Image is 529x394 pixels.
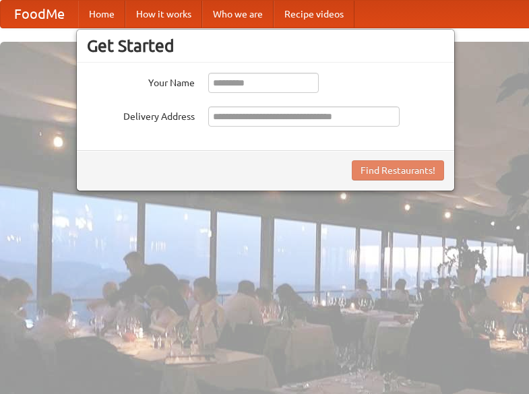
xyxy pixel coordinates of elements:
[202,1,274,28] a: Who we are
[87,36,444,56] h3: Get Started
[78,1,125,28] a: Home
[125,1,202,28] a: How it works
[87,73,195,90] label: Your Name
[274,1,354,28] a: Recipe videos
[1,1,78,28] a: FoodMe
[87,106,195,123] label: Delivery Address
[352,160,444,180] button: Find Restaurants!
